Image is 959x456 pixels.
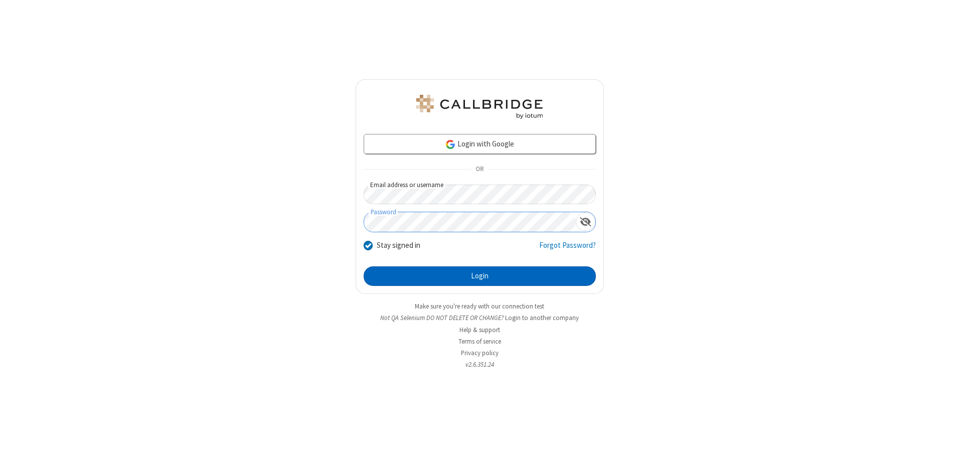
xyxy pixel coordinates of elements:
img: google-icon.png [445,139,456,150]
button: Login to another company [505,313,579,323]
a: Privacy policy [461,349,499,357]
label: Stay signed in [377,240,420,251]
img: QA Selenium DO NOT DELETE OR CHANGE [414,95,545,119]
a: Forgot Password? [539,240,596,259]
li: v2.6.351.24 [356,360,604,369]
div: Show password [576,212,595,231]
a: Login with Google [364,134,596,154]
input: Email address or username [364,185,596,204]
input: Password [364,212,576,232]
span: OR [471,163,488,177]
a: Terms of service [458,337,501,346]
li: Not QA Selenium DO NOT DELETE OR CHANGE? [356,313,604,323]
button: Login [364,266,596,286]
a: Help & support [459,326,500,334]
a: Make sure you're ready with our connection test [415,302,544,311]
